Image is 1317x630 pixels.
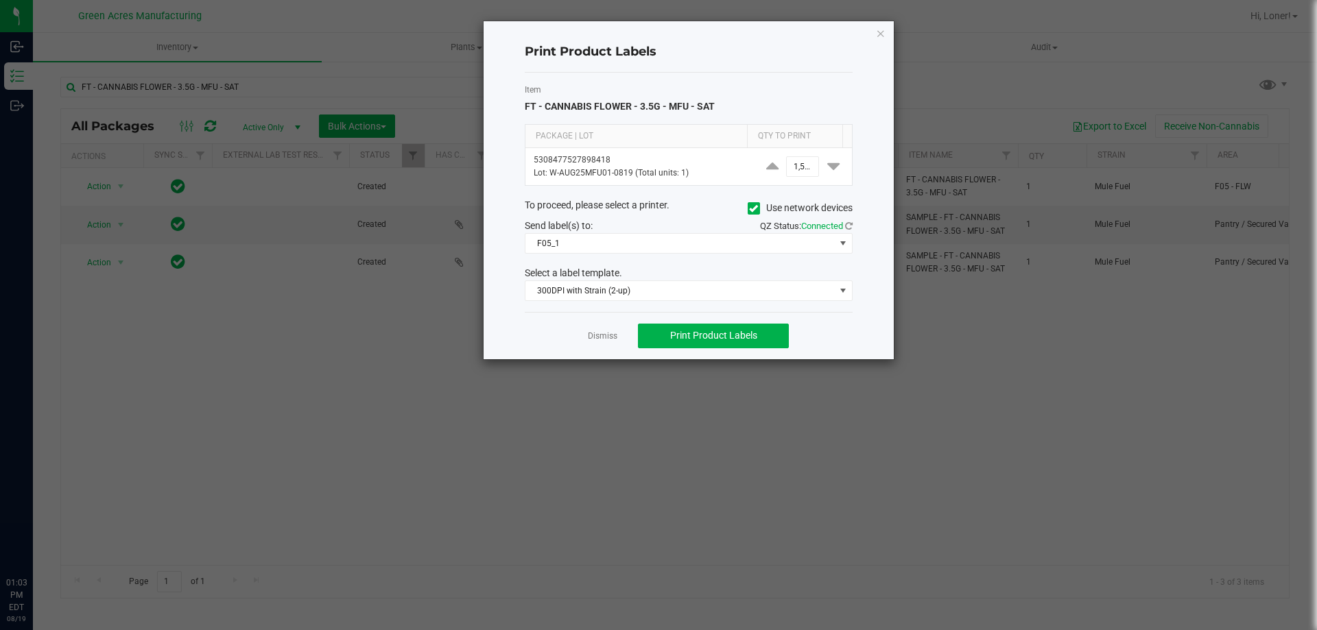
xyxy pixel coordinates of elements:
span: 300DPI with Strain (2-up) [525,281,835,300]
label: Use network devices [748,201,853,215]
span: QZ Status: [760,221,853,231]
div: To proceed, please select a printer. [514,198,863,219]
h4: Print Product Labels [525,43,853,61]
p: 5308477527898418 [534,154,746,167]
span: FT - CANNABIS FLOWER - 3.5G - MFU - SAT [525,101,715,112]
a: Dismiss [588,330,617,342]
th: Qty to Print [747,125,842,148]
th: Package | Lot [525,125,747,148]
span: Send label(s) to: [525,220,593,231]
p: Lot: W-AUG25MFU01-0819 (Total units: 1) [534,167,746,180]
label: Item [525,84,853,96]
button: Print Product Labels [638,324,789,348]
span: F05_1 [525,234,835,253]
iframe: Resource center [14,520,55,561]
span: Connected [801,221,843,231]
span: Print Product Labels [670,330,757,341]
div: Select a label template. [514,266,863,280]
iframe: Resource center unread badge [40,518,57,535]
